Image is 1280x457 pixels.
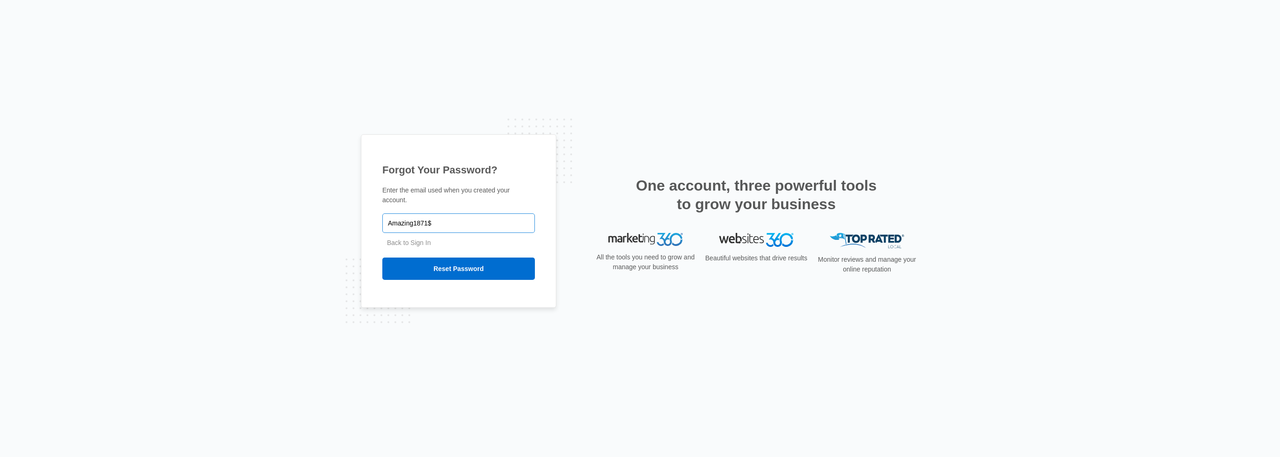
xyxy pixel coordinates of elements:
p: Monitor reviews and manage your online reputation [815,255,919,274]
img: Websites 360 [719,233,793,246]
p: Enter the email used when you created your account. [382,185,535,205]
p: All the tools you need to grow and manage your business [593,252,698,272]
img: Marketing 360 [608,233,683,246]
img: Top Rated Local [830,233,904,248]
input: Reset Password [382,258,535,280]
h1: Forgot Your Password? [382,162,535,178]
a: Back to Sign In [387,239,431,246]
p: Beautiful websites that drive results [704,253,808,263]
input: Email [382,213,535,233]
h2: One account, three powerful tools to grow your business [633,176,880,213]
